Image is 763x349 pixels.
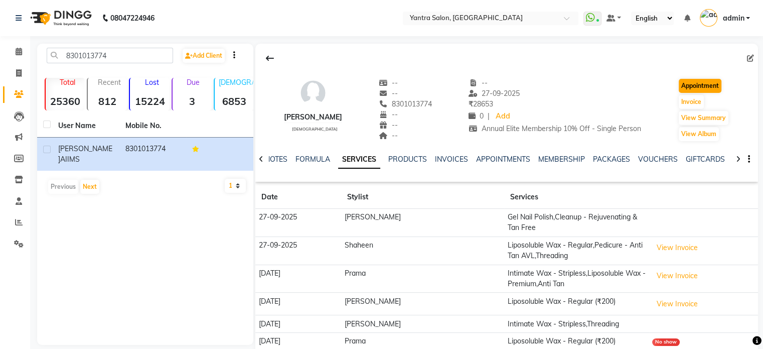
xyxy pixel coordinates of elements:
[219,78,254,87] p: [DEMOGRAPHIC_DATA]
[215,95,254,107] strong: 6853
[469,89,520,98] span: 27-09-2025
[341,209,504,237] td: [PERSON_NAME]
[469,99,493,108] span: 28653
[341,237,504,265] td: Shaheen
[295,155,330,164] a: FORMULA
[255,209,341,237] td: 27-09-2025
[686,155,725,164] a: GIFTCARDS
[379,121,398,130] span: --
[469,99,473,108] span: ₹
[679,79,721,93] button: Appointment
[292,127,338,132] span: [DEMOGRAPHIC_DATA]
[46,95,85,107] strong: 25360
[60,155,80,164] span: AIIMS
[255,265,341,293] td: [DATE]
[722,13,744,24] span: admin
[255,186,341,209] th: Date
[504,209,649,237] td: Gel Nail Polish,Cleanup - Rejuvenating & Tan Free
[338,151,380,169] a: SERVICES
[255,237,341,265] td: 27-09-2025
[341,293,504,315] td: [PERSON_NAME]
[50,78,85,87] p: Total
[638,155,678,164] a: VOUCHERS
[173,95,212,107] strong: 3
[488,111,490,122] span: |
[80,180,99,194] button: Next
[469,111,484,121] span: 0
[379,89,398,98] span: --
[504,237,649,265] td: Liposoluble Wax - Regular,Pedicure - Anti Tan AVL,Threading
[47,48,173,63] input: Search by Name/Mobile/Email/Code
[341,186,504,209] th: Stylist
[88,95,127,107] strong: 812
[700,9,717,27] img: admin
[26,4,94,32] img: logo
[679,95,704,109] button: Invoice
[388,155,427,164] a: PRODUCTS
[494,109,511,124] a: Add
[134,78,169,87] p: Lost
[652,240,702,256] button: View Invoice
[298,78,328,108] img: avatar
[652,338,680,346] div: No show
[679,127,719,141] button: View Album
[110,4,155,32] b: 08047224946
[58,144,112,164] span: [PERSON_NAME]
[183,49,225,63] a: Add Client
[379,78,398,87] span: --
[255,315,341,333] td: [DATE]
[379,99,432,108] span: 8301013774
[52,114,119,138] th: User Name
[255,293,341,315] td: [DATE]
[284,112,342,123] div: [PERSON_NAME]
[435,155,468,164] a: INVOICES
[92,78,127,87] p: Recent
[265,155,287,164] a: NOTES
[504,315,649,333] td: Intimate Wax - Stripless,Threading
[538,155,585,164] a: MEMBERSHIP
[379,131,398,140] span: --
[469,78,488,87] span: --
[476,155,530,164] a: APPOINTMENTS
[119,138,187,171] td: 8301013774
[379,110,398,119] span: --
[341,265,504,293] td: Prama
[175,78,212,87] p: Due
[504,186,649,209] th: Services
[679,111,728,125] button: View Summary
[652,268,702,284] button: View Invoice
[119,114,187,138] th: Mobile No.
[504,265,649,293] td: Intimate Wax - Stripless,Liposoluble Wax - Premium,Anti Tan
[593,155,630,164] a: PACKAGES
[469,124,641,133] span: Annual Elite Membership 10% Off - Single Person
[259,49,280,68] div: Back to Client
[504,293,649,315] td: Liposoluble Wax - Regular (₹200)
[652,296,702,312] button: View Invoice
[341,315,504,333] td: [PERSON_NAME]
[130,95,169,107] strong: 15224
